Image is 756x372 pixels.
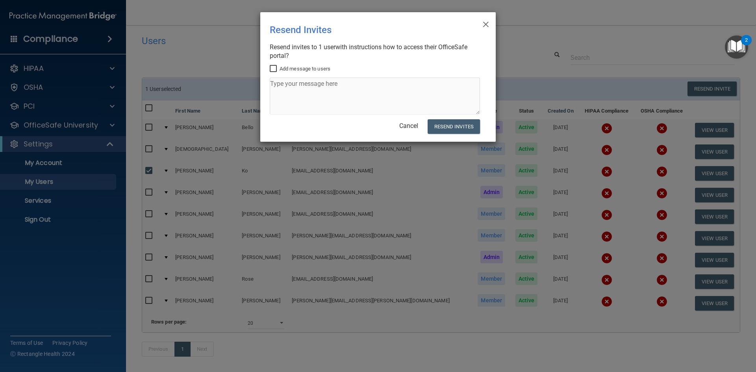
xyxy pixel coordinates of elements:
span: × [482,15,489,31]
div: Resend Invites [270,19,454,41]
a: Cancel [399,122,418,130]
input: Add message to users [270,66,279,72]
button: Resend Invites [428,119,480,134]
label: Add message to users [270,64,330,74]
div: 2 [745,40,748,50]
button: Open Resource Center, 2 new notifications [725,35,748,59]
div: Resend invites to 1 user with instructions how to access their OfficeSafe portal? [270,43,480,60]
